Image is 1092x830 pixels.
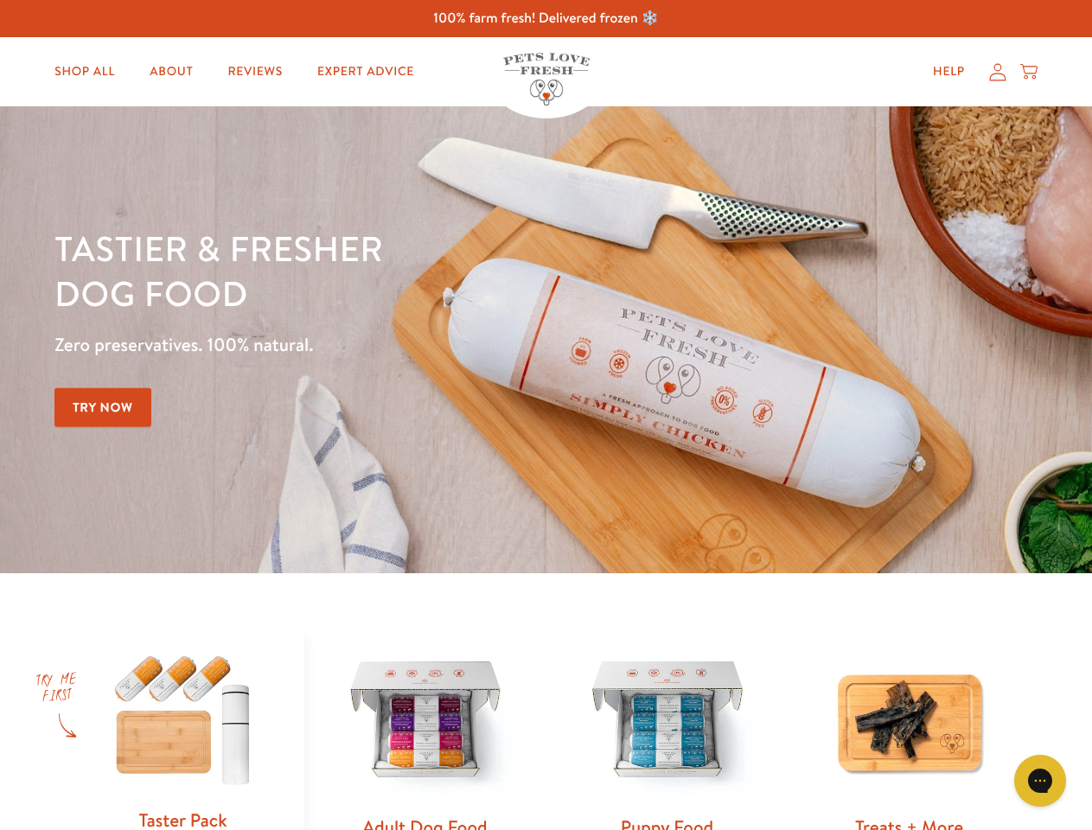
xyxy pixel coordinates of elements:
[54,226,710,316] h1: Tastier & fresher dog food
[136,54,207,89] a: About
[54,329,710,361] p: Zero preservatives. 100% natural.
[919,54,979,89] a: Help
[214,54,296,89] a: Reviews
[303,54,428,89] a: Expert Advice
[41,54,129,89] a: Shop All
[503,53,590,105] img: Pets Love Fresh
[1006,749,1075,813] iframe: Gorgias live chat messenger
[54,388,151,427] a: Try Now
